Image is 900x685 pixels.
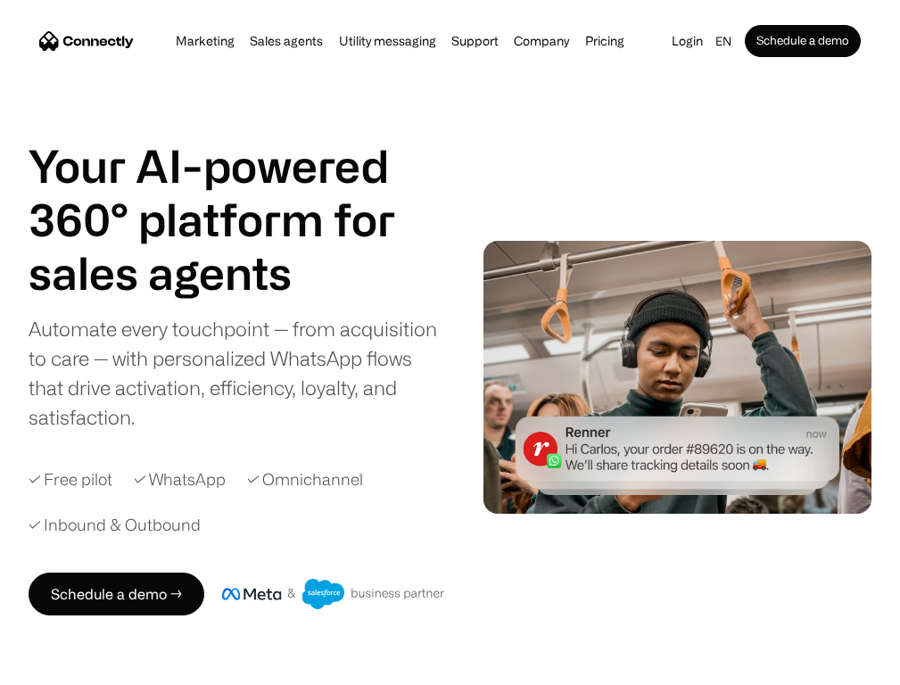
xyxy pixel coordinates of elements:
a: home [39,28,134,54]
div: ✓ Omnichannel [247,467,363,491]
h1: Your AI-powered 360° platform for [29,139,439,246]
div: 1 of 4 [29,246,439,300]
div: Company [514,29,569,54]
div: en [715,29,731,54]
a: Login [666,29,708,54]
a: Support [446,34,504,48]
a: Utility messaging [334,34,442,48]
a: Sales agents [244,34,328,48]
ul: Language list [36,654,107,679]
div: Automate every touchpoint — from acquisition to care — with personalized WhatsApp flows that driv... [29,314,445,432]
a: Schedule a demo [745,25,861,57]
div: ✓ Inbound & Outbound [29,513,201,537]
a: Pricing [580,34,630,48]
aside: Language selected: English [18,652,107,679]
a: Schedule a demo → [29,573,204,615]
div: ✓ Free pilot [29,467,112,491]
div: carousel [29,246,439,300]
div: ✓ WhatsApp [134,467,226,491]
div: Company [508,29,574,54]
h1: sales agents [29,246,439,300]
a: Marketing [170,34,240,48]
div: en [708,29,745,54]
img: Meta and Salesforce business partner badge. [222,579,445,609]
